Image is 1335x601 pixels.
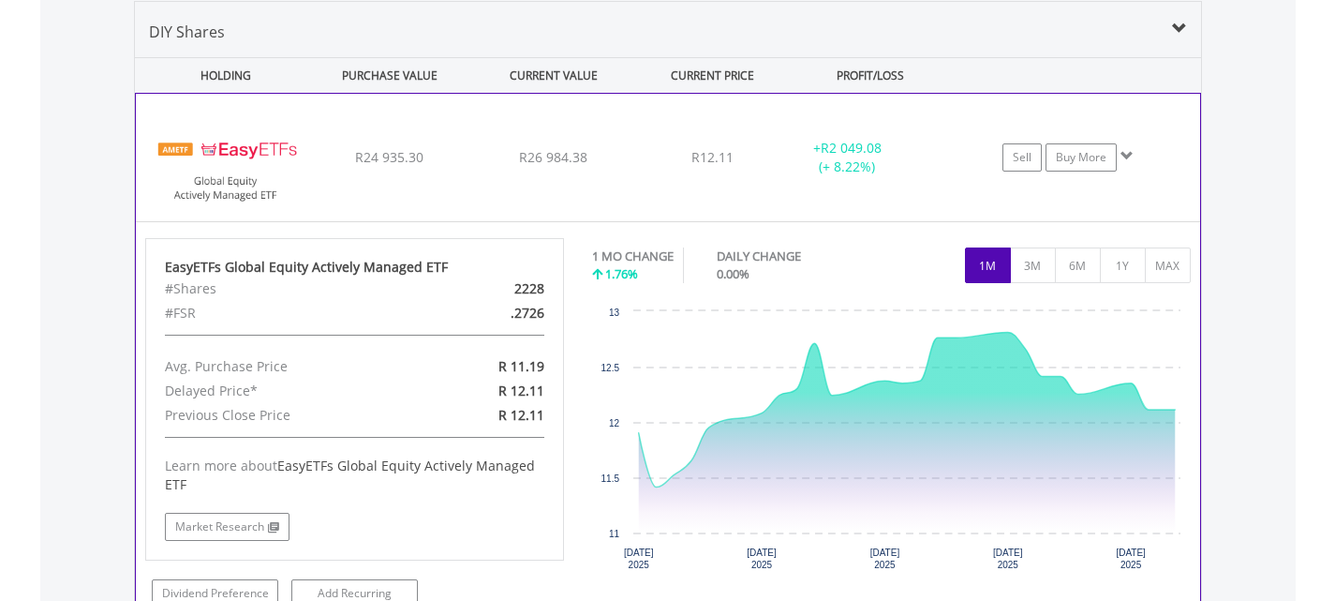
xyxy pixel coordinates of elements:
[474,58,634,93] div: CURRENT VALUE
[151,277,423,301] div: #Shares
[609,529,620,539] text: 11
[355,148,423,166] span: R24 935.30
[605,265,638,282] span: 1.76%
[310,58,470,93] div: PURCHASE VALUE
[165,457,545,494] div: Learn more about
[151,379,423,403] div: Delayed Price*
[691,148,734,166] span: R12.11
[592,302,1190,583] svg: Interactive chart
[498,382,544,399] span: R 12.11
[165,457,535,493] span: EasyETFs Global Equity Actively Managed ETF
[609,308,620,318] text: 13
[1100,248,1146,283] button: 1Y
[717,265,749,282] span: 0.00%
[136,58,306,93] div: HOLDING
[145,117,306,217] img: TFSA.EASYGE.png
[993,548,1023,570] text: [DATE] 2025
[637,58,786,93] div: CURRENT PRICE
[1055,248,1101,283] button: 6M
[1046,143,1117,172] a: Buy More
[519,148,587,166] span: R26 984.38
[592,248,674,265] div: 1 MO CHANGE
[423,301,558,325] div: .2726
[747,548,777,570] text: [DATE] 2025
[149,22,225,42] span: DIY Shares
[624,548,654,570] text: [DATE] 2025
[1145,248,1191,283] button: MAX
[151,301,423,325] div: #FSR
[777,139,917,176] div: + (+ 8.22%)
[609,418,620,428] text: 12
[1010,248,1056,283] button: 3M
[821,139,882,157] span: R2 049.08
[717,248,867,265] div: DAILY CHANGE
[870,548,900,570] text: [DATE] 2025
[498,406,544,424] span: R 12.11
[601,363,620,373] text: 12.5
[151,354,423,379] div: Avg. Purchase Price
[1116,548,1146,570] text: [DATE] 2025
[791,58,951,93] div: PROFIT/LOSS
[165,258,545,277] div: EasyETFs Global Equity Actively Managed ETF
[965,248,1011,283] button: 1M
[165,513,289,541] a: Market Research
[1002,143,1042,172] a: Sell
[592,302,1191,583] div: Chart. Highcharts interactive chart.
[151,403,423,428] div: Previous Close Price
[423,277,558,301] div: 2228
[498,357,544,375] span: R 11.19
[601,473,620,484] text: 11.5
